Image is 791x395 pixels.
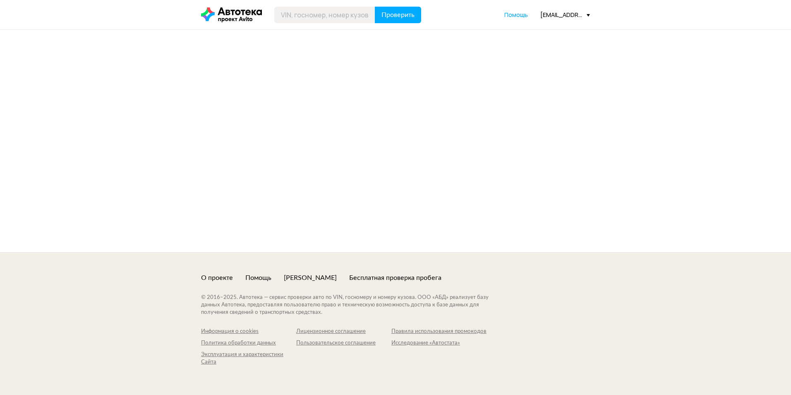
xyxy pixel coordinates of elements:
a: Бесплатная проверка пробега [349,273,441,282]
a: Исследование «Автостата» [391,340,487,347]
a: О проекте [201,273,233,282]
span: Проверить [381,12,415,18]
a: Эксплуатация и характеристики Сайта [201,351,296,366]
a: Помощь [504,11,528,19]
button: Проверить [375,7,421,23]
a: Политика обработки данных [201,340,296,347]
a: Помощь [245,273,271,282]
a: [PERSON_NAME] [284,273,337,282]
div: © 2016– 2025 . Автотека — сервис проверки авто по VIN, госномеру и номеру кузова. ООО «АБД» реали... [201,294,505,316]
a: Лицензионное соглашение [296,328,391,335]
input: VIN, госномер, номер кузова [274,7,375,23]
a: Пользовательское соглашение [296,340,391,347]
div: [EMAIL_ADDRESS][DOMAIN_NAME] [540,11,590,19]
a: Информация о cookies [201,328,296,335]
a: Правила использования промокодов [391,328,487,335]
